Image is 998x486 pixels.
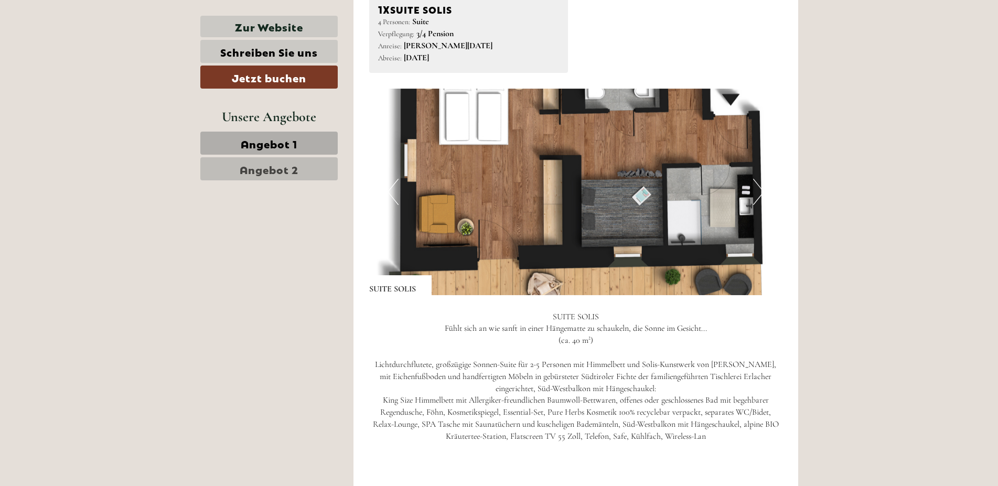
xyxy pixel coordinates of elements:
a: Zur Website [200,16,338,37]
b: Suite [412,16,429,27]
p: SUITE SOLIS Fühlt sich an wie sanft in einer Hängematte zu schaukeln, die Sonne im Gesicht... (ca... [369,311,782,455]
button: Previous [388,179,399,205]
img: image [369,89,782,295]
b: 3/4 Pension [416,28,454,39]
a: Schreiben Sie uns [200,40,338,63]
button: Senden [340,272,413,295]
small: 4 Personen: [378,17,410,26]
span: Angebot 2 [240,161,298,176]
div: SUITE SOLIS [378,1,559,16]
small: Anreise: [378,41,402,50]
div: Unsere Angebote [200,107,338,126]
small: Abreise: [378,53,402,62]
small: 11:53 [16,51,149,58]
button: Next [753,179,764,205]
span: Angebot 1 [241,136,297,150]
div: [GEOGRAPHIC_DATA] [16,30,149,39]
a: Jetzt buchen [200,66,338,89]
div: Guten Tag, wie können wir Ihnen helfen? [8,28,154,60]
div: Donnerstag [173,8,241,26]
b: [DATE] [404,52,429,63]
b: [PERSON_NAME][DATE] [404,40,492,51]
b: 1x [378,1,390,16]
small: Verpflegung: [378,29,414,38]
div: SUITE SOLIS [369,275,432,295]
